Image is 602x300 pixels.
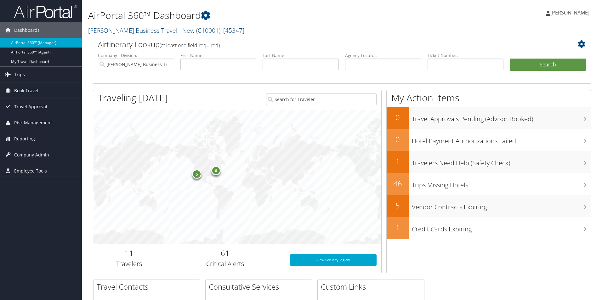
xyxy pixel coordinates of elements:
[412,111,591,123] h3: Travel Approvals Pending (Advisor Booked)
[387,112,409,123] h2: 0
[98,52,174,59] label: Company - Division:
[14,67,25,82] span: Trips
[220,26,244,35] span: , [ 45347 ]
[14,99,47,115] span: Travel Approval
[14,4,77,19] img: airportal-logo.png
[196,26,220,35] span: ( C10001 )
[412,133,591,145] h3: Hotel Payment Authorizations Failed
[387,195,591,217] a: 5Vendor Contracts Expiring
[160,42,220,49] span: (at least one field required)
[98,91,168,105] h1: Traveling [DATE]
[412,200,591,212] h3: Vendor Contracts Expiring
[387,151,591,173] a: 1Travelers Need Help (Safety Check)
[321,281,424,292] h2: Custom Links
[14,115,52,131] span: Risk Management
[387,156,409,167] h2: 1
[170,259,281,268] h3: Critical Alerts
[211,166,221,175] div: 6
[209,281,312,292] h2: Consultative Services
[550,9,589,16] span: [PERSON_NAME]
[88,9,427,22] h1: AirPortal 360™ Dashboard
[290,254,377,266] a: View SecurityLogic®
[266,93,377,105] input: Search for Traveler
[170,248,281,258] h2: 61
[387,178,409,189] h2: 46
[14,131,35,147] span: Reporting
[14,147,49,163] span: Company Admin
[428,52,504,59] label: Ticket Number:
[387,129,591,151] a: 0Hotel Payment Authorizations Failed
[387,200,409,211] h2: 5
[387,107,591,129] a: 0Travel Approvals Pending (Advisor Booked)
[387,173,591,195] a: 46Trips Missing Hotels
[88,26,244,35] a: [PERSON_NAME] Business Travel - New
[387,217,591,239] a: 1Credit Cards Expiring
[412,222,591,234] h3: Credit Cards Expiring
[98,39,544,50] h2: Airtinerary Lookup
[387,91,591,105] h1: My Action Items
[387,134,409,145] h2: 0
[97,281,200,292] h2: Travel Contacts
[345,52,421,59] label: Agency Locator:
[14,83,38,99] span: Book Travel
[14,22,40,38] span: Dashboards
[412,178,591,190] h3: Trips Missing Hotels
[387,222,409,233] h2: 1
[510,59,586,71] button: Search
[98,248,161,258] h2: 11
[263,52,339,59] label: Last Name:
[14,163,47,179] span: Employee Tools
[180,52,257,59] label: First Name:
[546,3,596,22] a: [PERSON_NAME]
[192,169,202,179] div: 5
[98,259,161,268] h3: Travelers
[412,156,591,167] h3: Travelers Need Help (Safety Check)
